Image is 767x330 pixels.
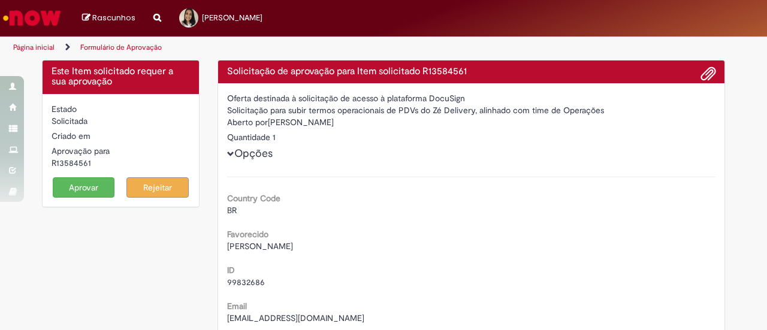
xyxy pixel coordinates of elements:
[227,116,268,128] label: Aberto por
[202,13,262,23] span: [PERSON_NAME]
[52,145,110,157] label: Aprovação para
[52,115,190,127] div: Solicitada
[52,130,90,142] label: Criado em
[13,43,55,52] a: Página inicial
[92,12,135,23] span: Rascunhos
[52,66,190,87] h4: Este Item solicitado requer a sua aprovação
[227,92,716,104] div: Oferta destinada à solicitação de acesso à plataforma DocuSign
[52,157,190,169] div: R13584561
[126,177,189,198] button: Rejeitar
[227,66,716,77] h4: Solicitação de aprovação para Item solicitado R13584561
[227,313,364,323] span: [EMAIL_ADDRESS][DOMAIN_NAME]
[227,104,716,116] div: Solicitação para subir termos operacionais de PDVs do Zé Delivery, alinhado com time de Operações
[9,37,502,59] ul: Trilhas de página
[227,193,280,204] b: Country Code
[227,265,235,275] b: ID
[52,103,77,115] label: Estado
[1,6,63,30] img: ServiceNow
[227,241,293,252] span: [PERSON_NAME]
[227,301,247,311] b: Email
[82,13,135,24] a: Rascunhos
[227,131,716,143] div: Quantidade 1
[53,177,115,198] button: Aprovar
[227,277,265,287] span: 99832686
[227,205,237,216] span: BR
[80,43,162,52] a: Formulário de Aprovação
[227,116,716,131] div: [PERSON_NAME]
[227,229,268,240] b: Favorecido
